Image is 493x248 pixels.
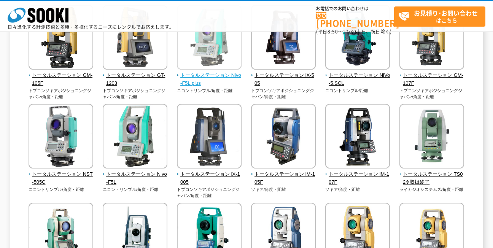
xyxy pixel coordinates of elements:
p: トプコンソキアポジショニングジャパン/角度・距離 [177,186,242,199]
p: ソキア/角度・距離 [251,186,316,193]
p: ニコントリンブル/角度・距離 [29,186,94,193]
a: トータルステーション TS02※取扱終了 [399,163,464,186]
a: トータルステーション GT-1203 [103,64,168,87]
img: トータルステーション GM-105F [29,5,93,72]
p: トプコンソキアポジショニングジャパン/角度・距離 [251,87,316,100]
span: トータルステーション GM-105F [29,72,94,87]
img: トータルステーション NiVo-5.SCL [325,5,390,72]
span: トータルステーション Nivo-F5L [103,170,168,186]
img: トータルステーション iM-105F [251,104,316,170]
img: トータルステーション Nivo-F5L plus [177,5,242,72]
a: トータルステーション GM-107F [399,64,464,87]
img: トータルステーション Nivo-F5L [103,104,167,170]
p: ライカジオシステムズ/角度・距離 [399,186,464,193]
img: トータルステーション NST-505C [29,104,93,170]
span: トータルステーション GM-107F [399,72,464,87]
p: トプコンソキアポジショニングジャパン/角度・距離 [103,87,168,100]
span: トータルステーション NST-505C [29,170,94,186]
span: トータルステーション GT-1203 [103,72,168,87]
p: 日々進化する計測技術と多種・多様化するニーズにレンタルでお応えします。 [8,25,174,29]
span: トータルステーション iM-107F [325,170,390,186]
a: トータルステーション Nivo-F5L plus [177,64,242,87]
a: トータルステーション iM-107F [325,163,390,186]
span: トータルステーション iX-505 [251,72,316,87]
a: トータルステーション NST-505C [29,163,94,186]
a: トータルステーション NiVo-5.SCL [325,64,390,87]
p: ニコントリンブル/角度・距離 [177,87,242,94]
span: トータルステーション TS02※取扱終了 [399,170,464,186]
span: トータルステーション Nivo-F5L plus [177,72,242,87]
img: トータルステーション GM-107F [399,5,464,72]
a: トータルステーション Nivo-F5L [103,163,168,186]
img: トータルステーション iX-505 [251,5,316,72]
a: [PHONE_NUMBER] [316,12,394,27]
p: ニコントリンブル/角度・距離 [103,186,168,193]
a: トータルステーション GM-105F [29,64,94,87]
p: ニコントリンブル/距離 [325,87,390,94]
p: トプコンソキアポジショニングジャパン/角度・距離 [399,87,464,100]
img: トータルステーション iM-107F [325,104,390,170]
span: はこちら [398,7,485,26]
span: お電話でのお問い合わせは [316,6,394,11]
span: トータルステーション NiVo-5.SCL [325,72,390,87]
img: トータルステーション iX-1005 [177,104,242,170]
p: ソキア/角度・距離 [325,186,390,193]
img: トータルステーション TS02※取扱終了 [399,104,464,170]
p: トプコンソキアポジショニングジャパン/角度・距離 [29,87,94,100]
span: (平日 ～ 土日、祝日除く) [316,28,391,35]
a: トータルステーション iX-505 [251,64,316,87]
span: 17:30 [343,28,356,35]
span: トータルステーション iM-105F [251,170,316,186]
a: トータルステーション iX-1005 [177,163,242,186]
a: お見積り･お問い合わせはこちら [394,6,485,27]
a: トータルステーション iM-105F [251,163,316,186]
strong: お見積り･お問い合わせ [414,8,478,17]
span: 8:50 [328,28,338,35]
img: トータルステーション GT-1203 [103,5,167,72]
span: トータルステーション iX-1005 [177,170,242,186]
